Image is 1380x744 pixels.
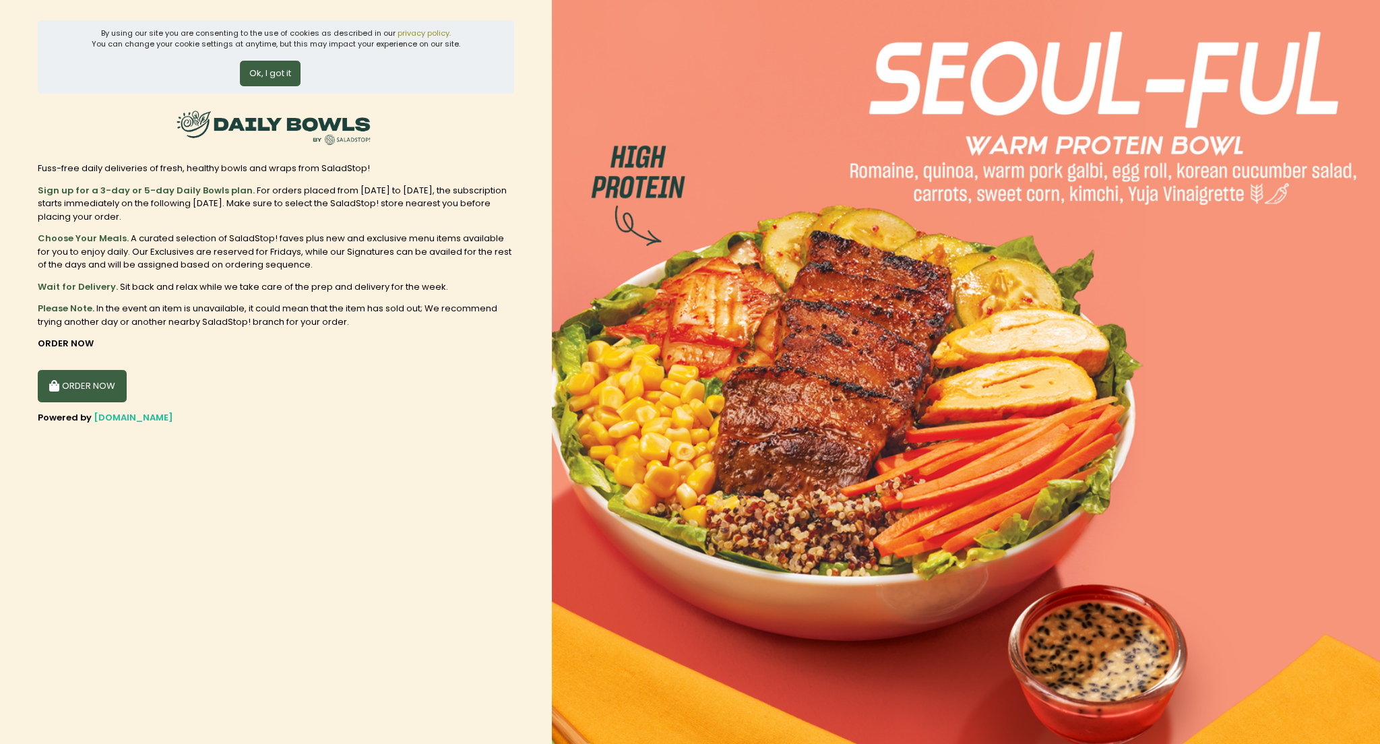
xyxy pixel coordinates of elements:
div: By using our site you are consenting to the use of cookies as described in our You can change you... [92,28,460,50]
b: Choose Your Meals. [38,232,129,245]
button: ORDER NOW [38,370,127,402]
button: Ok, I got it [240,61,301,86]
a: [DOMAIN_NAME] [94,411,173,424]
div: Fuss-free daily deliveries of fresh, healthy bowls and wraps from SaladStop! [38,162,514,175]
div: For orders placed from [DATE] to [DATE], the subscription starts immediately on the following [DA... [38,184,514,224]
b: Wait for Delivery. [38,280,118,293]
div: Powered by [38,411,514,425]
div: In the event an item is unavailable, it could mean that the item has sold out; We recommend tryin... [38,302,514,328]
div: Sit back and relax while we take care of the prep and delivery for the week. [38,280,514,294]
b: Sign up for a 3-day or 5-day Daily Bowls plan. [38,184,255,197]
div: ORDER NOW [38,337,514,350]
a: privacy policy. [398,28,451,38]
div: A curated selection of SaladStop! faves plus new and exclusive menu items available for you to en... [38,232,514,272]
img: SaladStop! [172,102,375,153]
b: Please Note. [38,302,94,315]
